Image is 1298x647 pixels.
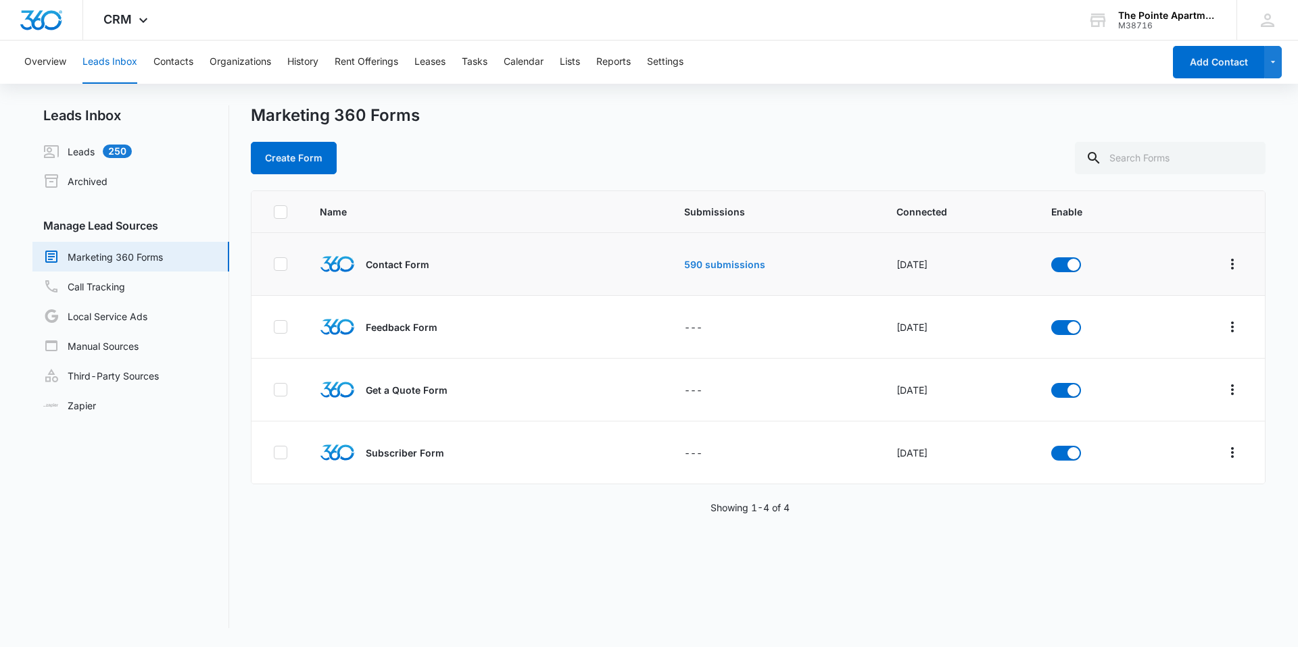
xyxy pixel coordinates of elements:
[1051,205,1137,219] span: Enable
[366,446,444,460] p: Subscriber Form
[1222,316,1243,338] button: Overflow Menu
[462,41,487,84] button: Tasks
[414,41,446,84] button: Leases
[684,321,702,333] span: ---
[366,257,429,271] p: Contact Form
[596,41,631,84] button: Reports
[210,41,271,84] button: Organizations
[32,105,229,126] h2: Leads Inbox
[896,205,1019,219] span: Connected
[684,384,702,396] span: ---
[1118,21,1217,30] div: account id
[684,205,864,219] span: Submissions
[560,41,580,84] button: Lists
[43,398,96,413] a: Zapier
[1222,379,1243,400] button: Overflow Menu
[251,105,420,126] h1: Marketing 360 Forms
[1222,253,1243,275] button: Overflow Menu
[320,205,586,219] span: Name
[647,41,683,84] button: Settings
[711,500,790,515] p: Showing 1-4 of 4
[896,383,1019,397] div: [DATE]
[153,41,193,84] button: Contacts
[1222,442,1243,463] button: Overflow Menu
[1075,142,1266,174] input: Search Forms
[366,383,448,397] p: Get a Quote Form
[43,278,125,294] a: Call Tracking
[251,142,337,174] button: Create Form
[684,447,702,459] span: ---
[287,41,318,84] button: History
[1118,10,1217,21] div: account name
[103,12,132,26] span: CRM
[24,41,66,84] button: Overview
[1173,46,1264,78] button: Add Contact
[335,41,398,84] button: Rent Offerings
[43,173,107,189] a: Archived
[43,308,147,324] a: Local Service Ads
[896,320,1019,334] div: [DATE]
[896,446,1019,460] div: [DATE]
[82,41,137,84] button: Leads Inbox
[43,249,163,265] a: Marketing 360 Forms
[32,217,229,234] h3: Manage Lead Sources
[684,259,765,270] a: 590 submissions
[366,320,437,334] p: Feedback Form
[43,143,132,159] a: Leads250
[896,257,1019,271] div: [DATE]
[43,338,139,354] a: Manual Sources
[504,41,544,84] button: Calendar
[43,367,159,384] a: Third-Party Sources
